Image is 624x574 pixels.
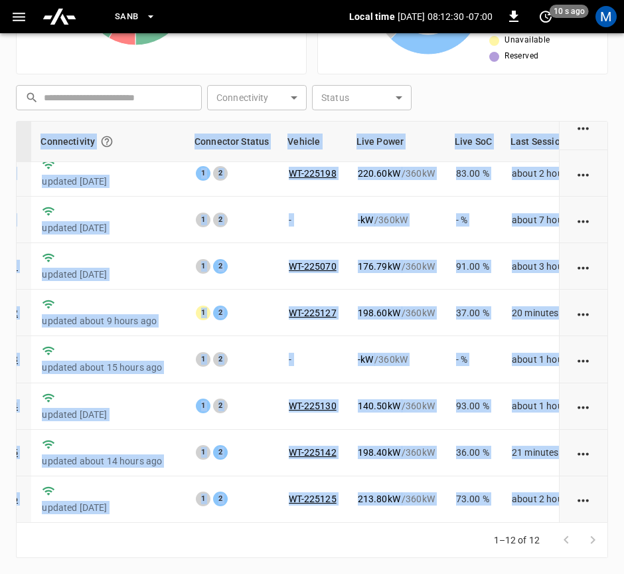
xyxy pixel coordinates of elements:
div: 2 [213,445,228,460]
div: action cell options [576,260,592,273]
td: 36.00 % [445,430,501,476]
p: - kW [358,353,373,366]
p: 140.50 kW [358,399,400,413]
p: 220.60 kW [358,167,400,180]
div: 1 [196,259,210,274]
p: 1–12 of 12 [494,533,540,547]
button: Connection between the charger and our software. [95,130,119,153]
div: 2 [213,213,228,227]
td: about 3 hours ago [501,243,600,290]
div: 1 [196,352,210,367]
td: about 1 hour ago [501,383,600,430]
td: 73.00 % [445,476,501,523]
div: / 360 kW [358,353,435,366]
div: action cell options [576,399,592,413]
p: updated [DATE] [42,221,175,235]
p: - kW [358,213,373,227]
div: action cell options [576,353,592,366]
td: 21 minutes ago [501,430,600,476]
td: about 2 hours ago [501,476,600,523]
p: updated about 14 hours ago [42,454,175,468]
p: 198.40 kW [358,446,400,459]
div: 2 [213,352,228,367]
a: WT-225130 [289,401,336,411]
td: - % [445,336,501,383]
td: about 7 hours ago [501,197,600,243]
div: profile-icon [595,6,617,27]
div: / 360 kW [358,492,435,506]
td: - [278,336,347,383]
span: SanB [115,9,139,25]
img: ampcontrol.io logo [42,4,77,29]
p: 198.60 kW [358,306,400,320]
th: Last Session [501,122,600,162]
p: updated [DATE] [42,408,175,421]
td: about 2 hours ago [501,150,600,197]
a: WT-225125 [289,494,336,504]
button: set refresh interval [535,6,556,27]
div: 1 [196,306,210,320]
div: 2 [213,399,228,413]
p: Local time [349,10,395,23]
div: 1 [196,445,210,460]
a: WT-225070 [289,261,336,272]
a: WT-225142 [289,447,336,458]
div: 2 [213,166,228,181]
th: Live Power [347,122,445,162]
p: updated about 9 hours ago [42,314,175,328]
td: about 1 hour ago [501,336,600,383]
div: action cell options [576,492,592,506]
div: / 360 kW [358,306,435,320]
td: 83.00 % [445,150,501,197]
td: 20 minutes ago [501,290,600,336]
td: 37.00 % [445,290,501,336]
div: action cell options [576,306,592,320]
a: WT-225127 [289,308,336,318]
div: action cell options [576,446,592,459]
p: updated about 15 hours ago [42,361,175,374]
div: 1 [196,399,210,413]
th: Connector Status [185,122,278,162]
span: Reserved [505,50,538,63]
th: Live SoC [445,122,501,162]
div: / 360 kW [358,213,435,227]
td: 91.00 % [445,243,501,290]
div: 1 [196,213,210,227]
span: 10 s ago [550,5,589,18]
p: [DATE] 08:12:30 -07:00 [398,10,493,23]
div: / 360 kW [358,260,435,273]
p: 213.80 kW [358,492,400,506]
div: Connectivity [40,130,176,153]
div: action cell options [576,120,592,134]
td: 93.00 % [445,383,501,430]
div: / 360 kW [358,399,435,413]
div: / 360 kW [358,446,435,459]
p: 176.79 kW [358,260,400,273]
a: WT-225198 [289,168,336,179]
div: action cell options [576,167,592,180]
p: updated [DATE] [42,501,175,514]
div: 1 [196,166,210,181]
div: 2 [213,492,228,506]
div: 2 [213,306,228,320]
div: action cell options [576,213,592,227]
td: - % [445,197,501,243]
div: 2 [213,259,228,274]
div: 1 [196,492,210,506]
span: Unavailable [505,34,550,47]
p: updated [DATE] [42,175,175,188]
td: - [278,197,347,243]
div: / 360 kW [358,167,435,180]
th: Vehicle [278,122,347,162]
button: SanB [110,4,161,30]
p: updated [DATE] [42,268,175,281]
